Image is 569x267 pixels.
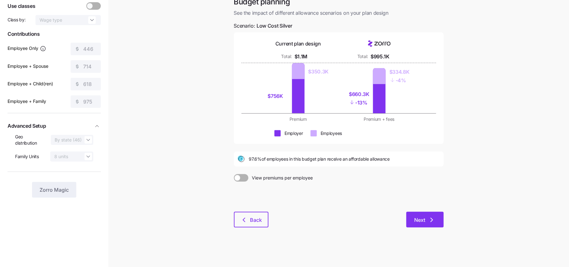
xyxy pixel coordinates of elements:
[15,153,39,160] span: Family Units
[389,76,409,84] div: - 4%
[8,98,46,105] label: Employee + Family
[249,156,390,162] span: 97.6% of employees in this budget plan receive an affordable allowance
[349,90,369,98] div: $660.3K
[275,40,321,48] div: Current plan design
[234,212,268,227] button: Back
[250,216,262,224] span: Back
[8,30,101,38] span: Contributions
[234,22,292,30] span: Scenario:
[248,174,313,182] span: View premiums per employee
[281,53,292,60] div: Total:
[257,22,292,30] span: Low Cost Silver
[8,2,35,10] span: Use classes
[8,45,46,52] label: Employee Only
[8,17,25,23] span: Class by:
[8,63,48,70] label: Employee + Spouse
[8,122,46,130] span: Advanced Setup
[268,92,288,100] div: $756K
[8,80,53,87] label: Employee + Child(ren)
[284,130,303,136] div: Employer
[308,68,329,76] div: $350.3K
[343,116,416,122] div: Premium + fees
[8,118,101,134] button: Advanced Setup
[415,216,425,224] span: Next
[357,53,368,60] div: Total:
[349,98,369,107] div: - 13%
[321,130,342,136] div: Employees
[15,134,46,147] span: Geo distribution
[8,134,101,167] div: Advanced Setup
[406,212,444,227] button: Next
[295,53,307,61] div: $1.1M
[40,186,69,194] span: Zorro Magic
[32,182,76,198] button: Zorro Magic
[371,53,389,61] div: $995.1K
[234,9,444,17] span: See the impact of different allowance scenarios on your plan design
[389,68,409,76] div: $334.8K
[262,116,335,122] div: Premium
